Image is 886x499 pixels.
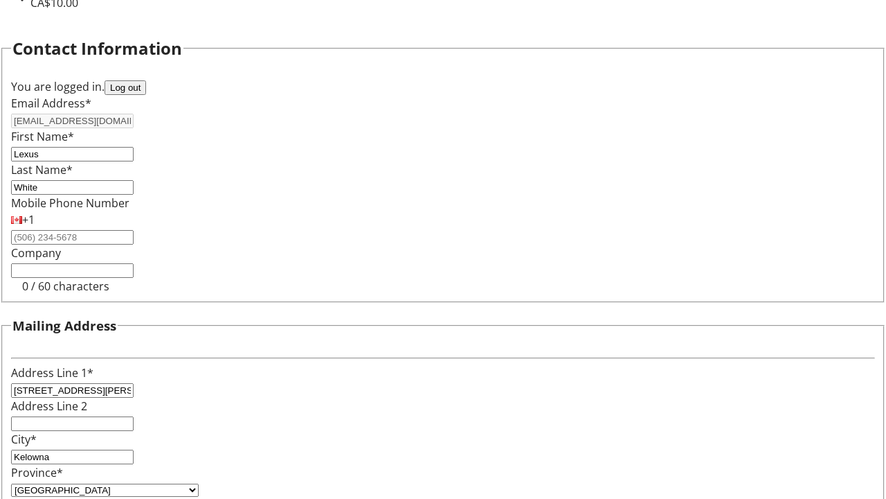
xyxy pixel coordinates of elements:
[11,450,134,464] input: City
[11,465,63,480] label: Province*
[11,78,875,95] div: You are logged in.
[105,80,146,95] button: Log out
[11,96,91,111] label: Email Address*
[11,230,134,245] input: (506) 234-5678
[11,399,87,414] label: Address Line 2
[22,279,109,294] tr-character-limit: 0 / 60 characters
[11,432,37,447] label: City*
[11,195,129,211] label: Mobile Phone Number
[11,162,73,177] label: Last Name*
[11,383,134,398] input: Address
[12,36,182,61] h2: Contact Information
[12,316,116,335] h3: Mailing Address
[11,245,61,261] label: Company
[11,129,74,144] label: First Name*
[11,365,93,380] label: Address Line 1*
